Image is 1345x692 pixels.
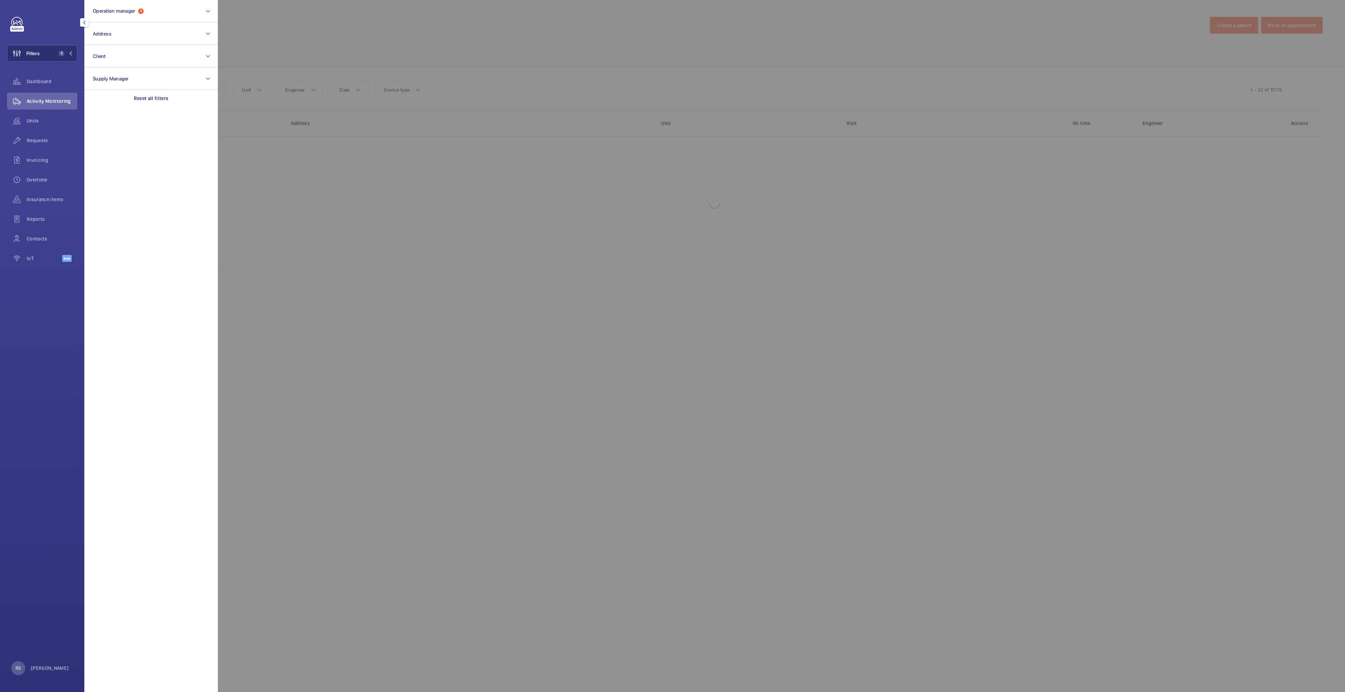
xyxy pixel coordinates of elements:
[26,50,40,57] span: Filters
[27,78,77,85] span: Dashboard
[27,137,77,144] span: Requests
[27,216,77,223] span: Reports
[27,235,77,242] span: Contacts
[31,665,69,672] p: [PERSON_NAME]
[62,255,72,262] span: Beta
[27,176,77,183] span: Overtime
[27,98,77,105] span: Activity Monitoring
[7,45,77,62] button: Filters1
[27,255,62,262] span: IoT
[27,157,77,164] span: Invoicing
[59,51,64,56] span: 1
[27,196,77,203] span: Insurance items
[27,117,77,124] span: Units
[15,665,21,672] p: RS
